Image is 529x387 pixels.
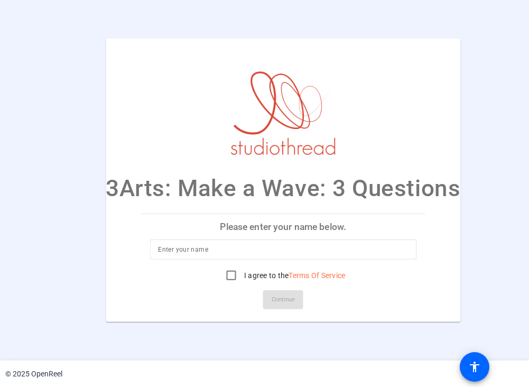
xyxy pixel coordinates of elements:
img: company-logo [230,49,336,155]
p: Please enter your name below. [141,214,425,239]
p: 3Arts: Make a Wave: 3 Questions [106,171,460,206]
mat-icon: accessibility [468,361,481,373]
input: Enter your name [158,243,408,256]
div: © 2025 OpenReel [5,368,62,380]
a: Terms Of Service [289,271,345,280]
label: I agree to the [242,270,346,281]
